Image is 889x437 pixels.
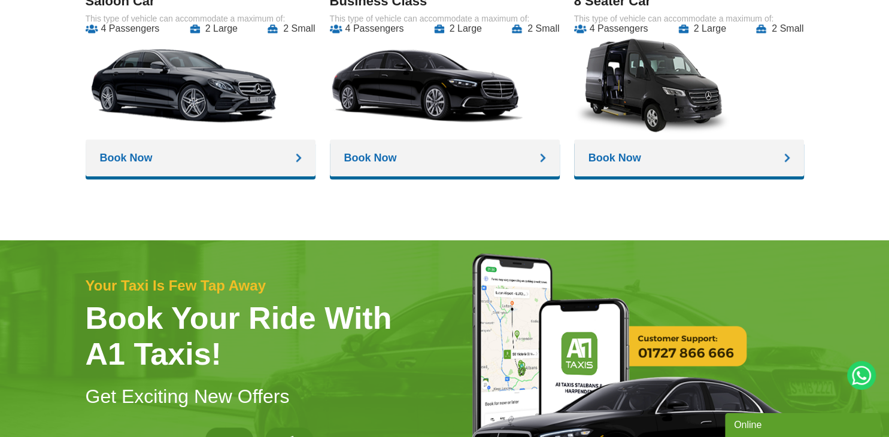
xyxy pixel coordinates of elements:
[86,139,315,176] a: Book Now
[434,23,482,34] li: 2 Large
[574,139,804,176] a: Book Now
[512,23,559,34] li: 2 Small
[330,14,560,23] p: This type of vehicle can accommodate a maximum of:
[190,23,238,34] li: 2 Large
[574,14,804,23] p: This type of vehicle can accommodate a maximum of:
[678,23,726,34] li: 2 Large
[268,23,315,34] li: 2 Small
[86,277,430,294] h2: Your taxi is few tap away
[330,23,404,34] li: 4 Passengers
[725,411,883,437] iframe: chat widget
[86,14,315,23] p: This type of vehicle can accommodate a maximum of:
[86,300,430,372] h3: Book Your Ride With A1 Taxis!
[86,390,430,403] p: Get Exciting New Offers
[86,23,160,34] li: 4 Passengers
[330,139,560,176] a: Book Now
[756,23,803,34] li: 2 Small
[574,23,648,34] li: 4 Passengers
